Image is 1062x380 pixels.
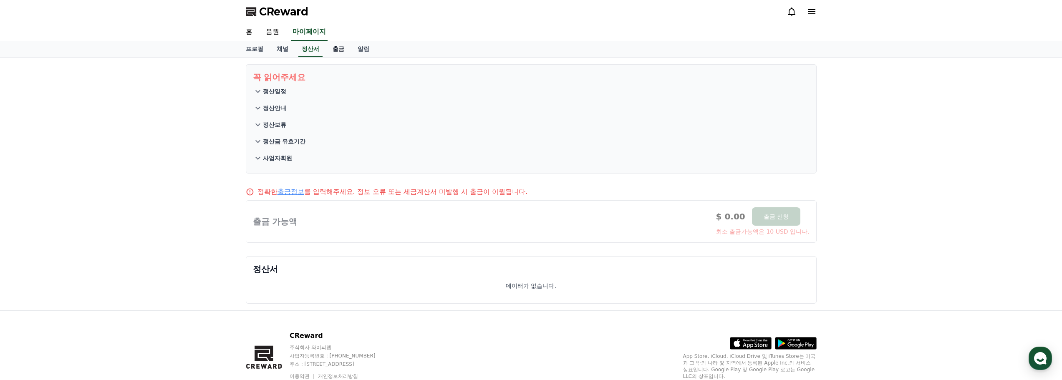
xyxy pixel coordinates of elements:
[298,41,323,57] a: 정산서
[253,116,810,133] button: 정산보류
[506,282,556,290] p: 데이터가 없습니다.
[26,277,31,284] span: 홈
[291,23,328,41] a: 마이페이지
[290,352,391,359] p: 사업자등록번호 : [PHONE_NUMBER]
[290,331,391,341] p: CReward
[3,264,55,285] a: 홈
[318,373,358,379] a: 개인정보처리방침
[253,133,810,150] button: 정산금 유효기간
[270,41,295,57] a: 채널
[277,188,304,196] a: 출금정보
[263,121,286,129] p: 정산보류
[683,353,817,380] p: App Store, iCloud, iCloud Drive 및 iTunes Store는 미국과 그 밖의 나라 및 지역에서 등록된 Apple Inc.의 서비스 상표입니다. Goo...
[253,263,810,275] p: 정산서
[263,154,292,162] p: 사업자회원
[290,344,391,351] p: 주식회사 와이피랩
[263,87,286,96] p: 정산일정
[253,71,810,83] p: 꼭 읽어주세요
[253,150,810,166] button: 사업자회원
[326,41,351,57] a: 출금
[263,104,286,112] p: 정산안내
[253,100,810,116] button: 정산안내
[351,41,376,57] a: 알림
[253,83,810,100] button: 정산일정
[257,187,528,197] p: 정확한 를 입력해주세요. 정보 오류 또는 세금계산서 미발행 시 출금이 이월됩니다.
[76,277,86,284] span: 대화
[55,264,108,285] a: 대화
[259,23,286,41] a: 음원
[290,373,316,379] a: 이용약관
[239,23,259,41] a: 홈
[108,264,160,285] a: 설정
[290,361,391,367] p: 주소 : [STREET_ADDRESS]
[263,137,306,146] p: 정산금 유효기간
[239,41,270,57] a: 프로필
[246,5,308,18] a: CReward
[259,5,308,18] span: CReward
[129,277,139,284] span: 설정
